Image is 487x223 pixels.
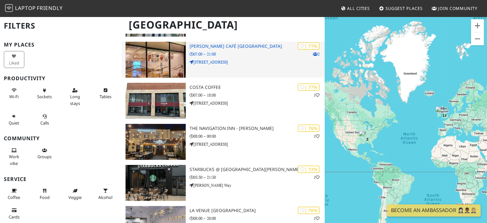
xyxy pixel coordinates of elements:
button: Calls [34,111,55,128]
div: | 72% [298,166,320,173]
button: Long stays [65,85,85,108]
a: Become an Ambassador 🤵🏻‍♀️🤵🏾‍♂️🤵🏼‍♀️ [387,204,481,217]
span: Food [40,194,50,200]
p: 1 [314,133,320,139]
span: Work-friendly tables [100,94,111,99]
p: 1 [314,92,320,98]
a: Starbucks @ Sir Herbert Austin Way | 72% 1 Starbucks @ [GEOGRAPHIC_DATA][PERSON_NAME] 05:30 – 21:... [122,165,325,201]
button: Coffee [4,185,24,202]
p: 1 [314,215,320,221]
span: Group tables [37,154,52,159]
a: LaptopFriendly LaptopFriendly [5,3,63,14]
h3: The Navigation Inn - [PERSON_NAME] [190,126,325,131]
span: Quiet [9,120,19,126]
button: Work vibe [4,145,24,168]
span: All Cities [347,5,370,11]
a: The Navigation Inn - JD Wetherspoon | 76% 1 The Navigation Inn - [PERSON_NAME] 08:00 – 00:00 [STR... [122,124,325,160]
div: | 77% [298,83,320,91]
div: | 76% [298,124,320,132]
button: Cards [4,205,24,222]
p: [STREET_ADDRESS] [190,100,325,106]
span: Friendly [37,4,62,12]
span: Laptop [15,4,36,12]
p: [STREET_ADDRESS] [190,141,325,147]
h2: Filters [4,16,118,36]
img: The Navigation Inn - JD Wetherspoon [126,124,185,160]
span: Alcohol [98,194,112,200]
a: Join Community [429,3,480,14]
p: 08:00 – 20:00 [190,215,325,221]
p: 05:30 – 21:30 [190,174,325,180]
p: [PERSON_NAME] Way [190,182,325,188]
p: [STREET_ADDRESS] [190,59,325,65]
button: Tables [95,85,116,102]
button: Sockets [34,85,55,102]
img: Starbucks @ Sir Herbert Austin Way [126,165,185,201]
span: People working [9,154,19,166]
button: Groups [34,145,55,162]
h3: [PERSON_NAME] Café [GEOGRAPHIC_DATA] [190,44,325,49]
h3: Starbucks @ [GEOGRAPHIC_DATA][PERSON_NAME] [190,167,325,172]
p: 2 [313,51,320,57]
h3: Community [4,135,118,142]
button: Food [34,185,55,202]
h3: Productivity [4,75,118,81]
span: 2 [366,137,368,141]
button: Zoom in [471,19,484,32]
h3: Service [4,176,118,182]
img: Costa Coffee [126,83,185,119]
div: | 70% [298,207,320,214]
h3: La Venue [GEOGRAPHIC_DATA] [190,208,325,213]
span: Credit cards [9,214,20,220]
p: 07:00 – 18:00 [190,92,325,98]
h3: My Places [4,42,118,48]
button: Zoom out [471,32,484,45]
p: 07:00 – 21:00 [190,51,325,57]
button: Veggie [65,185,85,202]
img: Elio Café Birmingham [126,42,185,78]
p: 08:00 – 00:00 [190,133,325,139]
img: LaptopFriendly [5,4,13,12]
a: All Cities [338,3,372,14]
span: Coffee [8,194,20,200]
div: | 77% [298,42,320,50]
p: 1 [314,174,320,180]
span: Suggest Places [386,5,423,11]
a: Suggest Places [377,3,425,14]
span: Long stays [70,94,80,106]
span: Veggie [69,194,82,200]
a: Costa Coffee | 77% 1 Costa Coffee 07:00 – 18:00 [STREET_ADDRESS] [122,83,325,119]
button: Wi-Fi [4,85,24,102]
h1: [GEOGRAPHIC_DATA] [124,16,323,34]
a: Elio Café Birmingham | 77% 2 [PERSON_NAME] Café [GEOGRAPHIC_DATA] 07:00 – 21:00 [STREET_ADDRESS] [122,42,325,78]
span: Join Community [438,5,477,11]
h3: Costa Coffee [190,85,325,90]
span: Stable Wi-Fi [9,94,19,99]
button: Quiet [4,111,24,128]
span: Power sockets [37,94,52,99]
span: 13 [442,114,446,117]
span: Video/audio calls [40,120,49,126]
button: Alcohol [95,185,116,202]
